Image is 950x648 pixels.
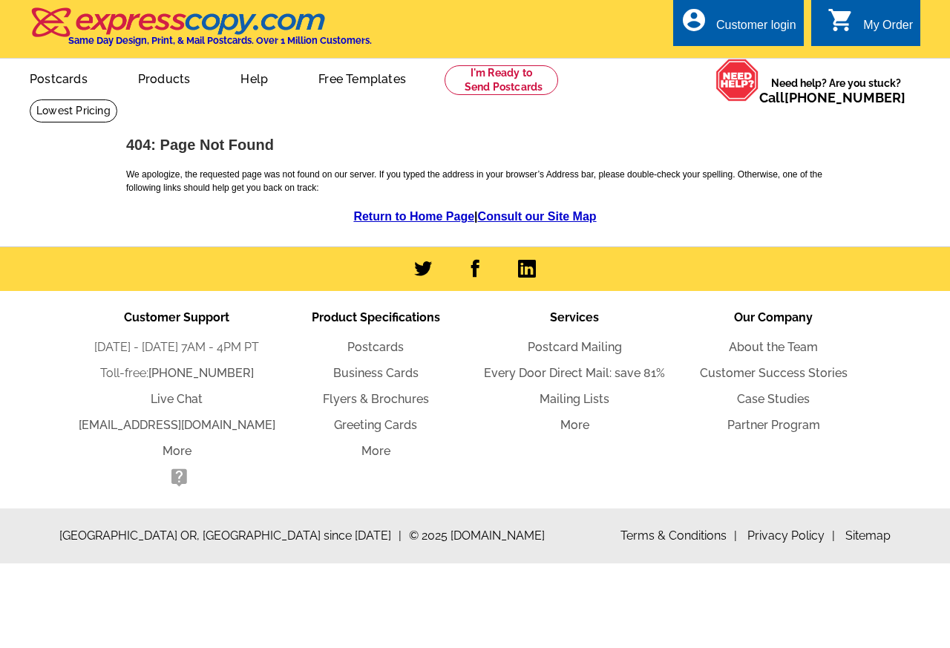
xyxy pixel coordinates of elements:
img: help [715,59,759,102]
h1: 404: Page Not Found [126,137,824,153]
span: Need help? Are you stuck? [759,76,913,105]
span: Services [550,310,599,324]
a: Terms & Conditions [620,528,737,543]
a: More [560,418,589,432]
a: Live Chat [151,392,203,406]
a: Same Day Design, Print, & Mail Postcards. Over 1 Million Customers. [30,18,372,46]
div: We apologize, the requested page was not found on our server. If you typed the address in your br... [119,130,831,233]
a: Products [114,60,214,95]
a: Privacy Policy [747,528,835,543]
span: Our Company [734,310,813,324]
a: Business Cards [333,366,419,380]
a: Consult our Site Map [478,210,597,223]
a: Customer Success Stories [700,366,848,380]
li: Toll-free: [77,364,276,382]
a: [PHONE_NUMBER] [784,90,905,105]
a: Help [217,60,292,95]
a: More [361,444,390,458]
a: Every Door Direct Mail: save 81% [484,366,665,380]
strong: | [353,210,596,223]
i: shopping_cart [828,7,854,33]
a: Postcards [347,340,404,354]
span: © 2025 [DOMAIN_NAME] [409,527,545,545]
a: Free Templates [295,60,430,95]
span: [GEOGRAPHIC_DATA] OR, [GEOGRAPHIC_DATA] since [DATE] [59,527,402,545]
a: shopping_cart My Order [828,16,913,35]
span: Product Specifications [312,310,440,324]
div: My Order [863,19,913,39]
a: Postcard Mailing [528,340,622,354]
li: [DATE] - [DATE] 7AM - 4PM PT [77,338,276,356]
a: Case Studies [737,392,810,406]
div: Customer login [716,19,796,39]
a: Flyers & Brochures [323,392,429,406]
h4: Same Day Design, Print, & Mail Postcards. Over 1 Million Customers. [68,35,372,46]
span: Customer Support [124,310,229,324]
a: account_circle Customer login [681,16,796,35]
a: Return to Home Page [353,210,474,223]
span: Call [759,90,905,105]
a: [PHONE_NUMBER] [148,366,254,380]
a: Partner Program [727,418,820,432]
a: About the Team [729,340,818,354]
a: Sitemap [845,528,891,543]
a: Greeting Cards [334,418,417,432]
a: Mailing Lists [540,392,609,406]
i: account_circle [681,7,707,33]
a: [EMAIL_ADDRESS][DOMAIN_NAME] [79,418,275,432]
a: Postcards [6,60,111,95]
a: More [163,444,191,458]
